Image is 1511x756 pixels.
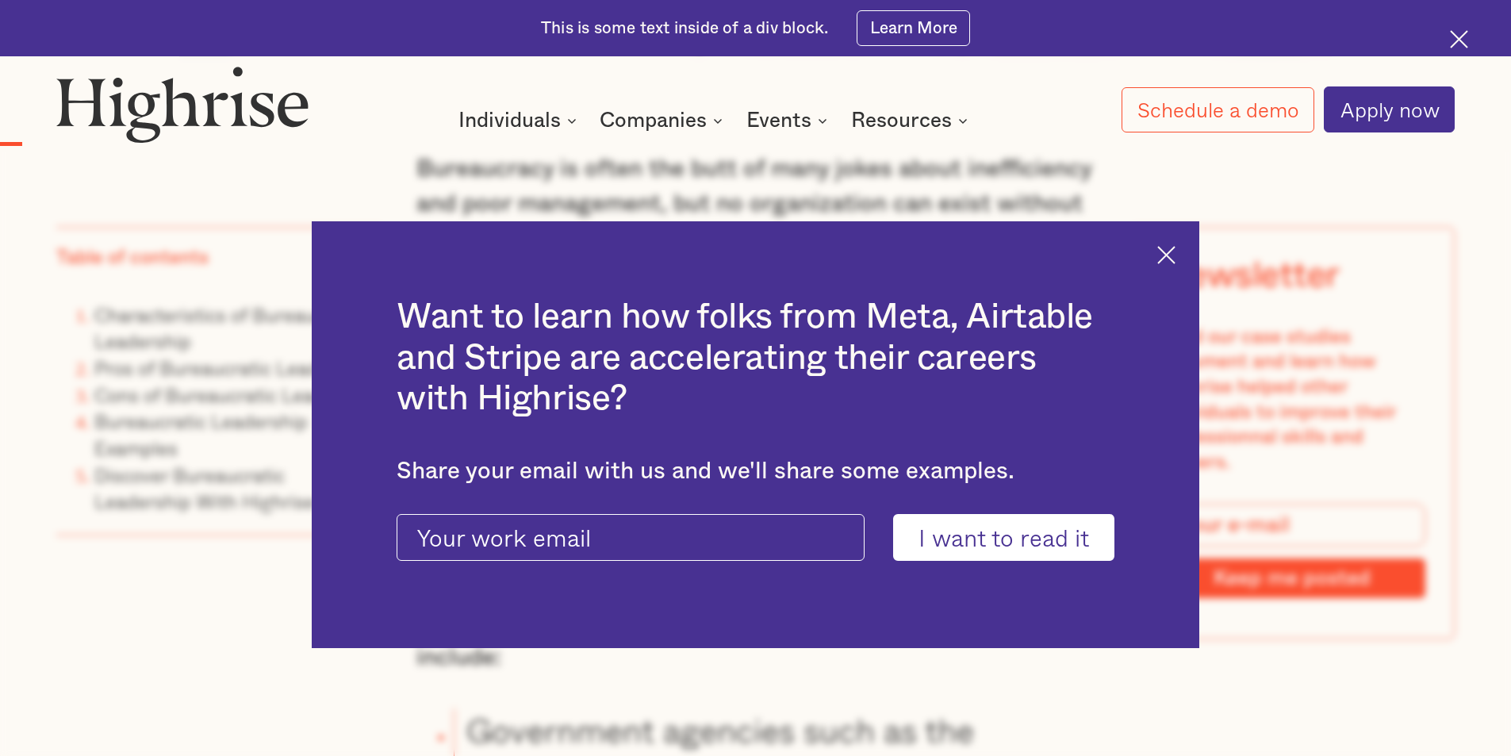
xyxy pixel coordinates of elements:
[1157,246,1175,264] img: Cross icon
[1324,86,1455,132] a: Apply now
[458,111,561,130] div: Individuals
[397,297,1114,420] h2: Want to learn how folks from Meta, Airtable and Stripe are accelerating their careers with Highrise?
[541,17,828,40] div: This is some text inside of a div block.
[397,458,1114,485] div: Share your email with us and we'll share some examples.
[893,514,1114,562] input: I want to read it
[851,111,972,130] div: Resources
[746,111,811,130] div: Events
[746,111,832,130] div: Events
[458,111,581,130] div: Individuals
[397,514,1114,562] form: current-ascender-blog-article-modal-form
[600,111,707,130] div: Companies
[397,514,865,562] input: Your work email
[1122,87,1315,132] a: Schedule a demo
[1450,30,1468,48] img: Cross icon
[600,111,727,130] div: Companies
[851,111,952,130] div: Resources
[857,10,970,46] a: Learn More
[56,66,309,142] img: Highrise logo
